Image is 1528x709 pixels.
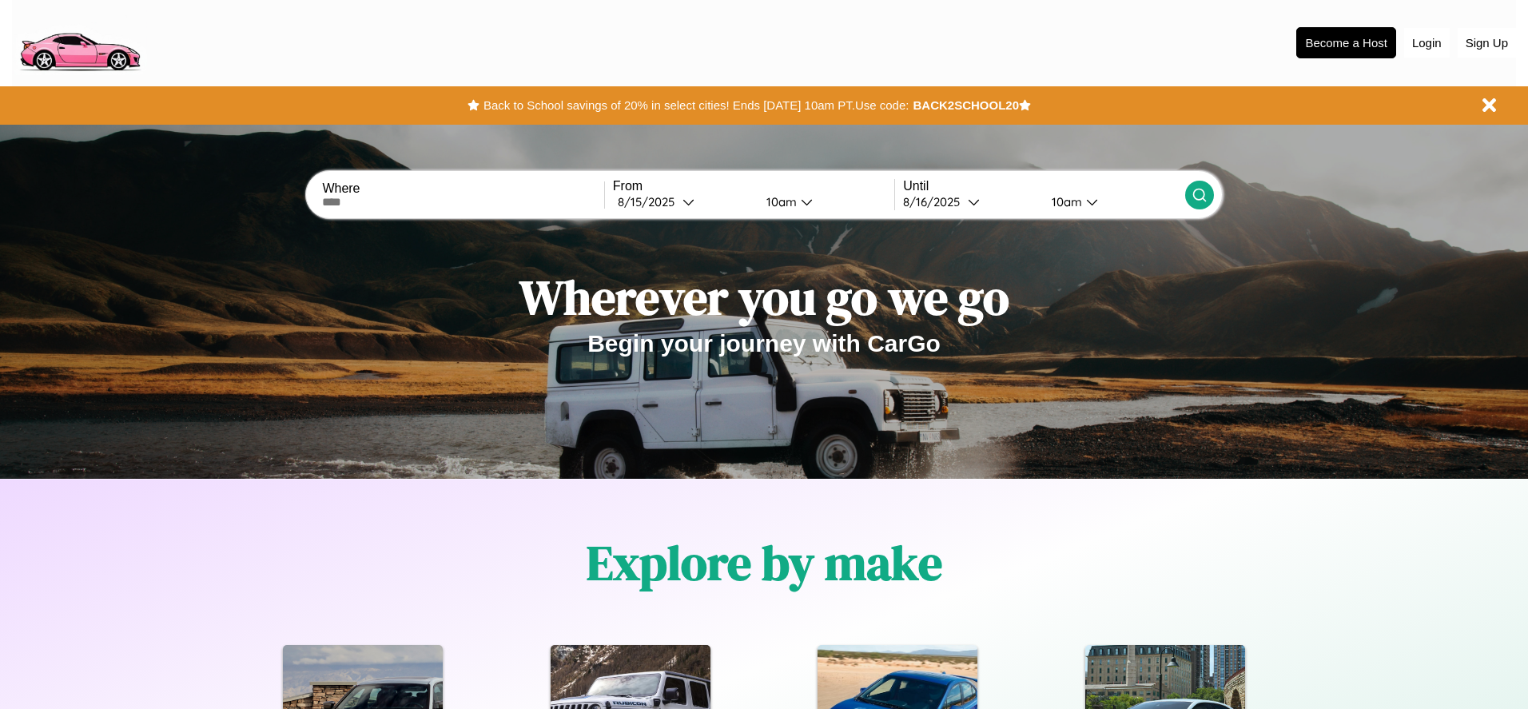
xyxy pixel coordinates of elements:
div: 8 / 16 / 2025 [903,194,968,209]
button: Sign Up [1458,28,1516,58]
button: Back to School savings of 20% in select cities! Ends [DATE] 10am PT.Use code: [479,94,913,117]
button: Login [1404,28,1450,58]
img: logo [12,8,147,75]
div: 8 / 15 / 2025 [618,194,682,209]
label: Until [903,179,1184,193]
h1: Explore by make [587,530,942,595]
div: 10am [758,194,801,209]
button: 8/15/2025 [613,193,754,210]
button: 10am [1039,193,1184,210]
label: From [613,179,894,193]
label: Where [322,181,603,196]
button: Become a Host [1296,27,1396,58]
button: 10am [754,193,894,210]
b: BACK2SCHOOL20 [913,98,1019,112]
div: 10am [1044,194,1086,209]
